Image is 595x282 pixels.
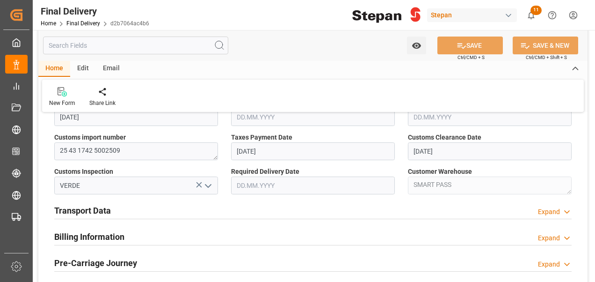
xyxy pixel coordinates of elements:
[526,54,567,61] span: Ctrl/CMD + Shift + S
[201,178,215,193] button: open menu
[231,167,299,177] span: Required Delivery Date
[89,99,116,107] div: Share Link
[437,37,503,54] button: SAVE
[54,257,137,269] h2: Pre-Carriage Journey
[54,167,113,177] span: Customs Inspection
[408,142,572,160] input: DD.MM.YYYY
[427,8,517,22] div: Stepan
[54,204,111,217] h2: Transport Data
[408,108,572,126] input: DD.MM.YYYY
[70,61,96,77] div: Edit
[408,167,472,177] span: Customer Warehouse
[96,61,127,77] div: Email
[408,133,481,142] span: Customs Clearance Date
[538,260,560,269] div: Expand
[66,20,100,27] a: Final Delivery
[538,207,560,217] div: Expand
[407,37,426,54] button: open menu
[49,99,75,107] div: New Form
[231,142,395,160] input: DD.MM.YYYY
[41,20,56,27] a: Home
[538,233,560,243] div: Expand
[530,6,542,15] span: 11
[457,54,485,61] span: Ctrl/CMD + S
[41,4,149,18] div: Final Delivery
[408,177,572,194] textarea: SMART PASS
[38,61,70,77] div: Home
[542,5,563,26] button: Help Center
[54,142,218,160] textarea: 25 43 1742 5002509
[513,37,578,54] button: SAVE & NEW
[54,230,124,243] h2: Billing Information
[521,5,542,26] button: show 11 new notifications
[427,6,521,24] button: Stepan
[43,37,228,54] input: Search Fields
[352,7,421,23] img: Stepan_Company_logo.svg.png_1713531530.png
[54,133,126,142] span: Customs import number
[231,177,395,194] input: DD.MM.YYYY
[231,108,395,126] input: DD.MM.YYYY
[54,108,218,126] input: DD.MM.YYYY
[231,133,292,142] span: Taxes Payment Date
